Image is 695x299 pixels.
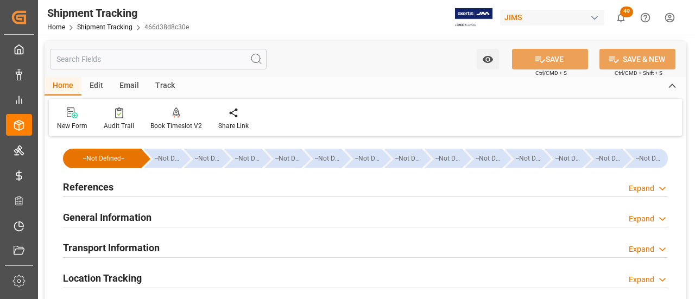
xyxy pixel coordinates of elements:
[150,121,202,131] div: Book Timeslot V2
[620,7,633,17] span: 49
[629,183,654,194] div: Expand
[476,149,502,168] div: --Not Defined--
[500,10,604,26] div: JIMS
[625,149,668,168] div: --Not Defined--
[505,149,542,168] div: --Not Defined--
[535,69,567,77] span: Ctrl/CMD + S
[435,149,462,168] div: --Not Defined--
[585,149,622,168] div: --Not Defined--
[629,274,654,285] div: Expand
[77,23,132,31] a: Shipment Tracking
[555,149,582,168] div: --Not Defined--
[63,271,142,285] h2: Location Tracking
[465,149,502,168] div: --Not Defined--
[599,49,675,69] button: SAVE & NEW
[57,121,87,131] div: New Form
[45,77,81,96] div: Home
[184,149,222,168] div: --Not Defined--
[545,149,582,168] div: --Not Defined--
[50,49,267,69] input: Search Fields
[315,149,342,168] div: --Not Defined--
[629,213,654,225] div: Expand
[63,210,151,225] h2: General Information
[629,244,654,255] div: Expand
[512,49,588,69] button: SAVE
[615,69,662,77] span: Ctrl/CMD + Shift + S
[224,149,262,168] div: --Not Defined--
[63,240,160,255] h2: Transport Information
[144,149,181,168] div: --Not Defined--
[111,77,147,96] div: Email
[195,149,222,168] div: --Not Defined--
[147,77,183,96] div: Track
[218,121,249,131] div: Share Link
[344,149,382,168] div: --Not Defined--
[516,149,542,168] div: --Not Defined--
[395,149,422,168] div: --Not Defined--
[425,149,462,168] div: --Not Defined--
[264,149,302,168] div: --Not Defined--
[636,149,662,168] div: --Not Defined--
[47,23,65,31] a: Home
[609,5,633,30] button: show 49 new notifications
[355,149,382,168] div: --Not Defined--
[74,149,134,168] div: --Not Defined--
[63,149,141,168] div: --Not Defined--
[633,5,658,30] button: Help Center
[81,77,111,96] div: Edit
[304,149,342,168] div: --Not Defined--
[155,149,181,168] div: --Not Defined--
[47,5,189,21] div: Shipment Tracking
[235,149,262,168] div: --Not Defined--
[104,121,134,131] div: Audit Trail
[500,7,609,28] button: JIMS
[455,8,492,27] img: Exertis%20JAM%20-%20Email%20Logo.jpg_1722504956.jpg
[63,180,113,194] h2: References
[477,49,499,69] button: open menu
[275,149,302,168] div: --Not Defined--
[384,149,422,168] div: --Not Defined--
[596,149,622,168] div: --Not Defined--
